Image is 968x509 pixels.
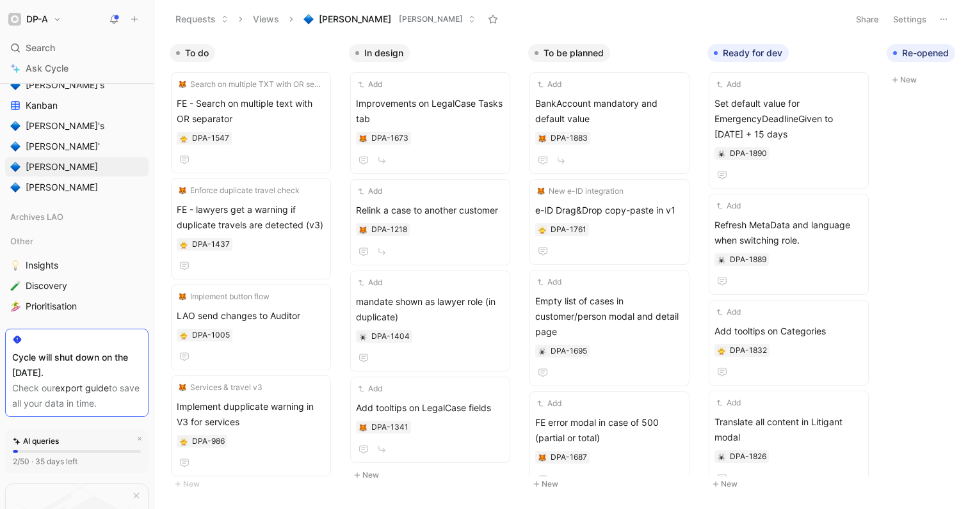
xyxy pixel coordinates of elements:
[170,10,234,29] button: Requests
[170,44,215,62] button: To do
[709,391,869,492] a: AddTranslate all content in Litigant modal
[10,121,20,131] img: 🔷
[177,290,271,303] button: 🦊Implement button flow
[359,134,367,143] button: 🦊
[702,38,882,498] div: Ready for devNew
[551,345,587,357] div: DPA-1695
[180,241,188,249] img: 🐥
[349,44,410,62] button: In design
[551,223,586,236] div: DPA-1761
[717,149,726,158] div: 🕷️
[177,381,264,394] button: 🦊Services & travel v3
[179,81,186,88] img: 🦊
[902,47,949,59] span: Re-opened
[179,437,188,446] div: 🐥
[359,423,367,432] button: 🦊
[538,453,547,462] button: 🦊
[730,147,767,160] div: DPA-1890
[8,278,23,294] button: 🧪
[359,225,367,234] button: 🦊
[714,200,743,212] button: Add
[714,217,863,248] span: Refresh MetaData and language when switching role.
[538,134,547,143] div: 🦊
[730,253,766,266] div: DPA-1889
[528,476,697,492] button: New
[8,180,23,195] button: 🔷
[538,226,546,234] img: 🐥
[10,235,33,247] span: Other
[190,78,323,91] span: Search on multiple TXT with OR separator
[538,347,547,356] button: 🕷️
[714,414,863,445] span: Translate all content in Litigant modal
[26,61,69,76] span: Ask Cycle
[538,348,546,356] img: 🕷️
[535,276,563,288] button: Add
[371,421,408,434] div: DPA-1341
[10,141,20,152] img: 🔷
[709,194,869,295] a: AddRefresh MetaData and language when switching role.
[356,400,504,416] span: Add tooltips on LegalCase fields
[5,137,149,156] a: 🔷[PERSON_NAME]'
[8,77,23,93] button: 🔷
[8,159,23,175] button: 🔷
[179,240,188,249] div: 🐥
[180,135,188,143] img: 🐥
[5,178,149,197] a: 🔷[PERSON_NAME]
[171,178,331,279] a: 🦊Enforce duplicate travel checkFE - lawyers get a warning if duplicate travels are detected (v3)
[179,384,186,391] img: 🦊
[247,10,285,29] button: Views
[717,255,726,264] button: 🕷️
[171,285,331,370] a: 🦊Implement button flowLAO send changes to Auditor
[350,72,510,174] a: AddImprovements on LegalCase Tasks tab
[535,415,684,446] span: FE error modal in case of 500 (partial or total)
[364,47,403,59] span: In design
[26,181,98,194] span: [PERSON_NAME]
[529,391,690,493] a: AddFE error modal in case of 500 (partial or total)
[350,377,510,463] a: AddAdd tooltips on LegalCase fields
[349,467,518,483] button: New
[730,344,767,357] div: DPA-1832
[190,290,270,303] span: Implement button flow
[192,132,229,145] div: DPA-1547
[13,455,77,468] div: 2/50 · 35 days left
[5,207,149,226] div: Archives LAO
[538,225,547,234] div: 🐥
[10,210,63,223] span: Archives LAO
[26,300,77,313] span: Prioritisation
[523,38,702,498] div: To be plannedNew
[5,231,149,316] div: Other💡Insights🧪Discovery🏄‍♀️Prioritisation
[359,333,367,341] img: 🕷️
[5,10,65,28] button: DP-ADP-A
[177,184,302,197] button: 🦊Enforce duplicate travel check
[359,226,367,234] img: 🦊
[26,13,48,25] h1: DP-A
[10,162,20,172] img: 🔷
[356,96,504,127] span: Improvements on LegalCase Tasks tab
[535,294,684,340] span: Empty list of cases in customer/person modal and detail page
[8,299,23,314] button: 🏄‍♀️
[359,135,367,143] img: 🦊
[177,399,325,430] span: Implement dupplicate warning in V3 for services
[177,202,325,233] span: FE - lawyers get a warning if duplicate travels are detected (v3)
[356,382,384,395] button: Add
[5,231,149,251] div: Other
[26,79,104,91] span: [PERSON_NAME]'s
[319,13,391,26] span: [PERSON_NAME]
[717,452,726,461] div: 🕷️
[192,435,225,448] div: DPA-986
[5,256,149,275] a: 💡Insights
[8,258,23,273] button: 💡
[192,329,230,341] div: DPA-1005
[356,276,384,289] button: Add
[10,80,20,90] img: 🔷
[717,346,726,355] div: 🐥
[5,116,149,136] a: 🔷[PERSON_NAME]'s
[177,308,325,324] span: LAO send changes to Auditor
[171,72,331,173] a: 🦊Search on multiple TXT with OR separatorFE - Search on multiple text with OR separator
[714,306,743,318] button: Add
[887,10,932,28] button: Settings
